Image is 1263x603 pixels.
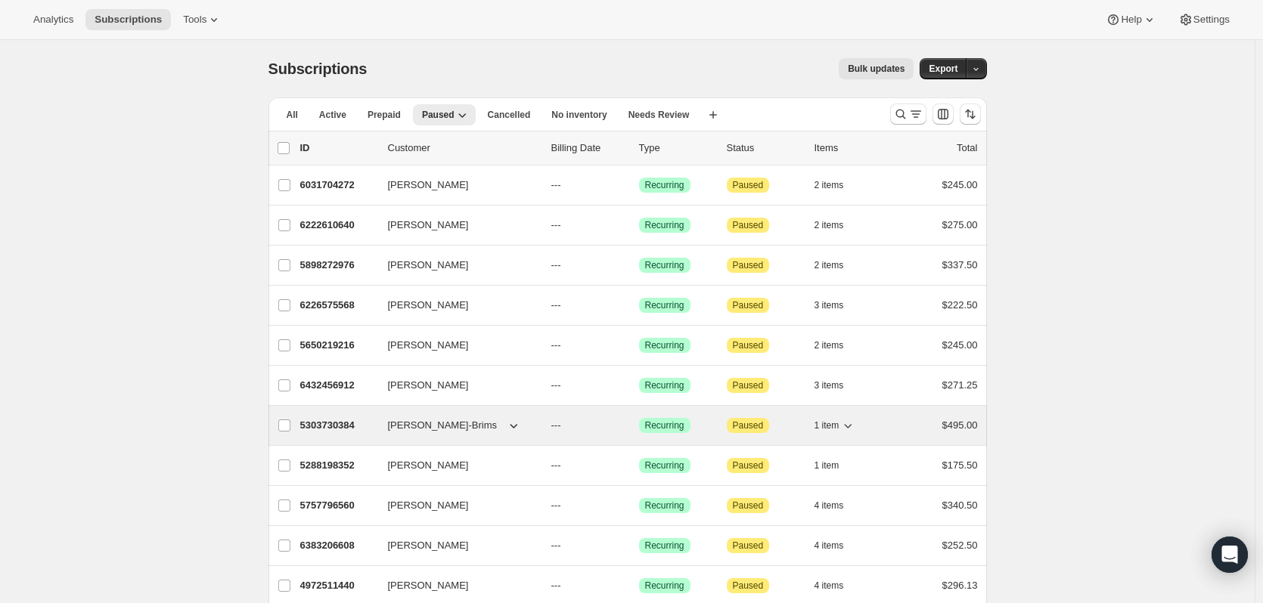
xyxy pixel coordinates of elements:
span: [PERSON_NAME] [388,178,469,193]
span: --- [551,259,561,271]
p: Status [727,141,802,156]
span: $296.13 [942,580,978,591]
button: Sort the results [960,104,981,125]
span: Paused [733,339,764,351]
span: 4 items [815,580,844,592]
span: Paused [733,379,764,391]
button: 1 item [815,415,856,436]
button: [PERSON_NAME] [379,373,530,397]
span: $245.00 [942,339,978,351]
p: 6226575568 [300,298,376,313]
div: Type [639,141,715,156]
button: Search and filter results [890,104,926,125]
span: Recurring [645,179,684,191]
p: 4972511440 [300,578,376,593]
span: 1 item [815,459,839,472]
div: 5898272976[PERSON_NAME]---SuccessRecurringAttentionPaused2 items$337.50 [300,255,978,276]
button: [PERSON_NAME]-Brims [379,413,530,438]
p: 5650219216 [300,338,376,353]
button: Create new view [701,104,725,125]
button: 1 item [815,455,856,476]
span: Tools [183,14,206,26]
button: [PERSON_NAME] [379,213,530,237]
span: [PERSON_NAME] [388,538,469,553]
span: Paused [733,299,764,311]
span: Analytics [33,14,73,26]
p: 6432456912 [300,378,376,393]
span: 4 items [815,499,844,512]
span: 2 items [815,259,844,271]
p: ID [300,141,376,156]
button: 2 items [815,335,861,356]
span: Paused [733,580,764,592]
span: 3 items [815,379,844,391]
button: Settings [1169,9,1239,30]
span: --- [551,419,561,431]
button: Bulk updates [839,58,914,79]
span: Recurring [645,379,684,391]
button: [PERSON_NAME] [379,253,530,277]
span: --- [551,499,561,511]
span: Active [319,109,346,121]
button: [PERSON_NAME] [379,493,530,518]
span: $222.50 [942,299,978,311]
span: 3 items [815,299,844,311]
span: $337.50 [942,259,978,271]
button: 4 items [815,575,861,596]
span: --- [551,580,561,591]
div: 6222610640[PERSON_NAME]---SuccessRecurringAttentionPaused2 items$275.00 [300,215,978,236]
span: Recurring [645,540,684,552]
div: Open Intercom Messenger [1212,537,1248,573]
span: --- [551,299,561,311]
span: Subscriptions [268,60,368,77]
div: IDCustomerBilling DateTypeStatusItemsTotal [300,141,978,156]
span: --- [551,219,561,230]
button: [PERSON_NAME] [379,333,530,357]
div: Items [815,141,890,156]
span: Prepaid [368,109,401,121]
span: Paused [733,259,764,271]
div: 6226575568[PERSON_NAME]---SuccessRecurringAttentionPaused3 items$222.50 [300,295,978,316]
span: --- [551,339,561,351]
span: Paused [733,179,764,191]
span: [PERSON_NAME] [388,498,469,513]
span: Recurring [645,259,684,271]
span: Settings [1193,14,1230,26]
div: 6432456912[PERSON_NAME]---SuccessRecurringAttentionPaused3 items$271.25 [300,375,978,396]
span: Needs Review [628,109,690,121]
button: 2 items [815,215,861,236]
span: Recurring [645,419,684,431]
span: [PERSON_NAME] [388,298,469,313]
button: Analytics [24,9,82,30]
span: $175.50 [942,459,978,471]
span: Paused [733,499,764,512]
p: 6031704272 [300,178,376,193]
div: 5757796560[PERSON_NAME]---SuccessRecurringAttentionPaused4 items$340.50 [300,495,978,516]
button: Tools [174,9,231,30]
button: Export [920,58,967,79]
span: [PERSON_NAME] [388,458,469,473]
span: $245.00 [942,179,978,190]
span: $271.25 [942,379,978,391]
button: 2 items [815,255,861,276]
button: 4 items [815,495,861,516]
span: 2 items [815,179,844,191]
span: [PERSON_NAME] [388,578,469,593]
button: 4 items [815,535,861,556]
p: 6383206608 [300,538,376,553]
p: Customer [388,141,539,156]
p: 6222610640 [300,218,376,233]
span: $340.50 [942,499,978,511]
span: No inventory [551,109,607,121]
p: 5288198352 [300,458,376,473]
button: [PERSON_NAME] [379,293,530,317]
p: Total [957,141,977,156]
span: --- [551,540,561,551]
span: Paused [422,109,455,121]
button: [PERSON_NAME] [379,453,530,478]
span: --- [551,179,561,190]
span: $252.50 [942,540,978,551]
button: 2 items [815,175,861,196]
span: [PERSON_NAME] [388,258,469,273]
span: Recurring [645,499,684,512]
